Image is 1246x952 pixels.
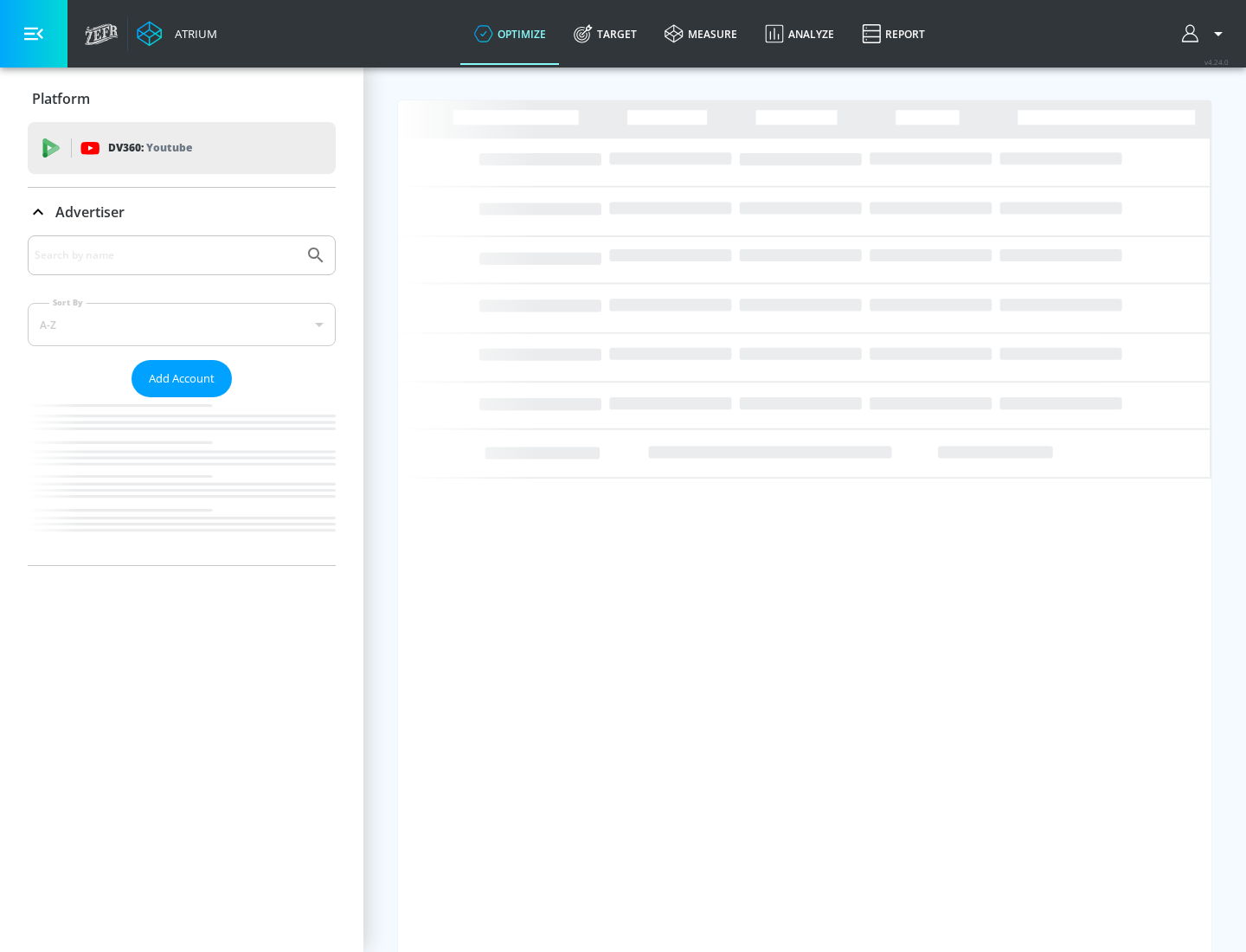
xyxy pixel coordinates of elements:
div: Advertiser [28,235,336,565]
p: Youtube [146,138,192,157]
a: Analyze [751,3,848,65]
span: v 4.24.0 [1204,57,1229,67]
label: Sort By [49,297,87,308]
nav: list of Advertiser [28,397,336,565]
div: Atrium [168,26,217,42]
input: Search by name [35,244,297,267]
div: A-Z [28,303,336,346]
a: Target [560,3,651,65]
button: Add Account [132,360,232,397]
div: Platform [28,74,336,123]
p: DV360: [108,138,192,158]
span: Add Account [149,369,215,389]
a: optimize [460,3,560,65]
a: measure [651,3,751,65]
div: Advertiser [28,188,336,236]
a: Report [848,3,939,65]
p: Advertiser [55,203,125,222]
div: DV360: Youtube [28,122,336,174]
a: Atrium [137,21,217,47]
p: Platform [32,89,90,108]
